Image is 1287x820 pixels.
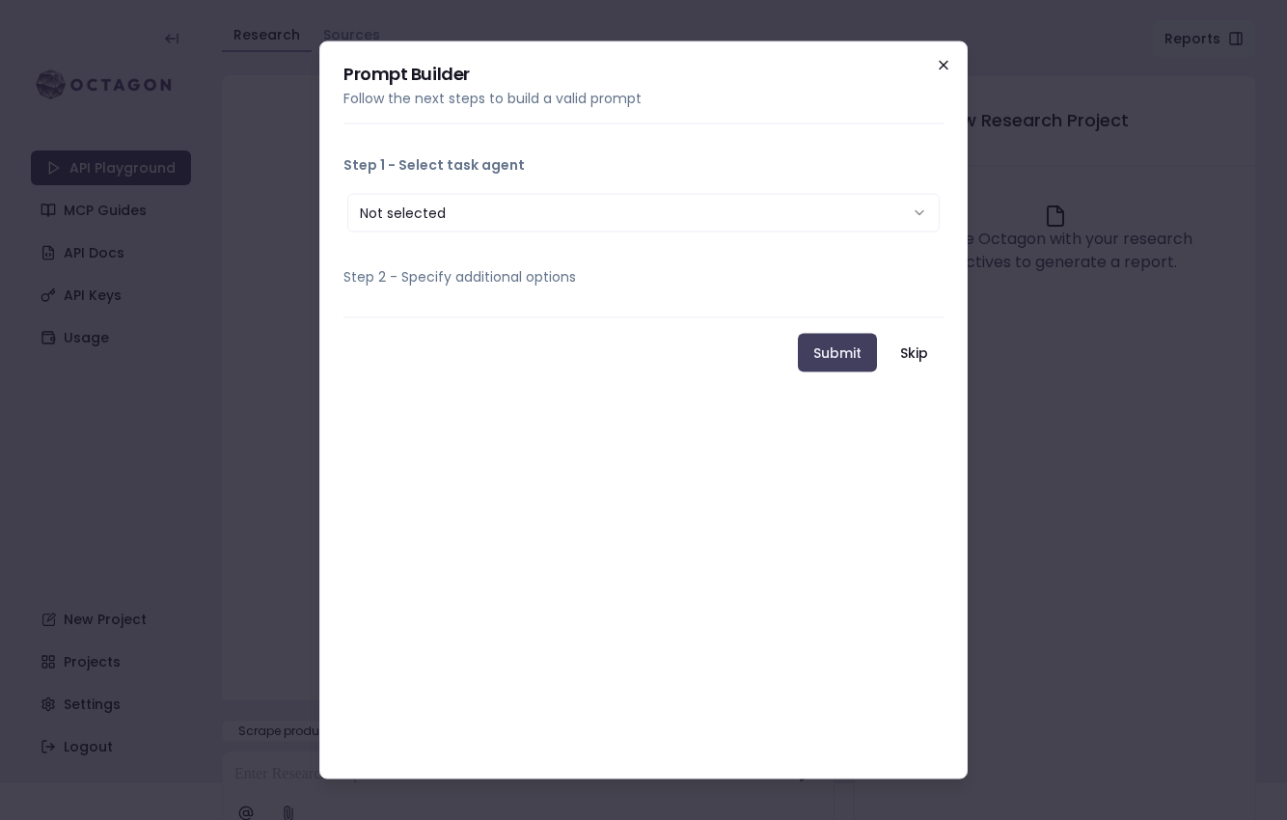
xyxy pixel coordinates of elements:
[343,140,944,190] button: Step 1 - Select task agent
[885,334,944,372] button: Skip
[343,252,944,302] button: Step 2 - Specify additional options
[343,190,944,236] div: Step 1 - Select task agent
[343,66,944,83] h2: Prompt Builder
[798,334,877,372] button: Submit
[343,89,944,108] p: Follow the next steps to build a valid prompt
